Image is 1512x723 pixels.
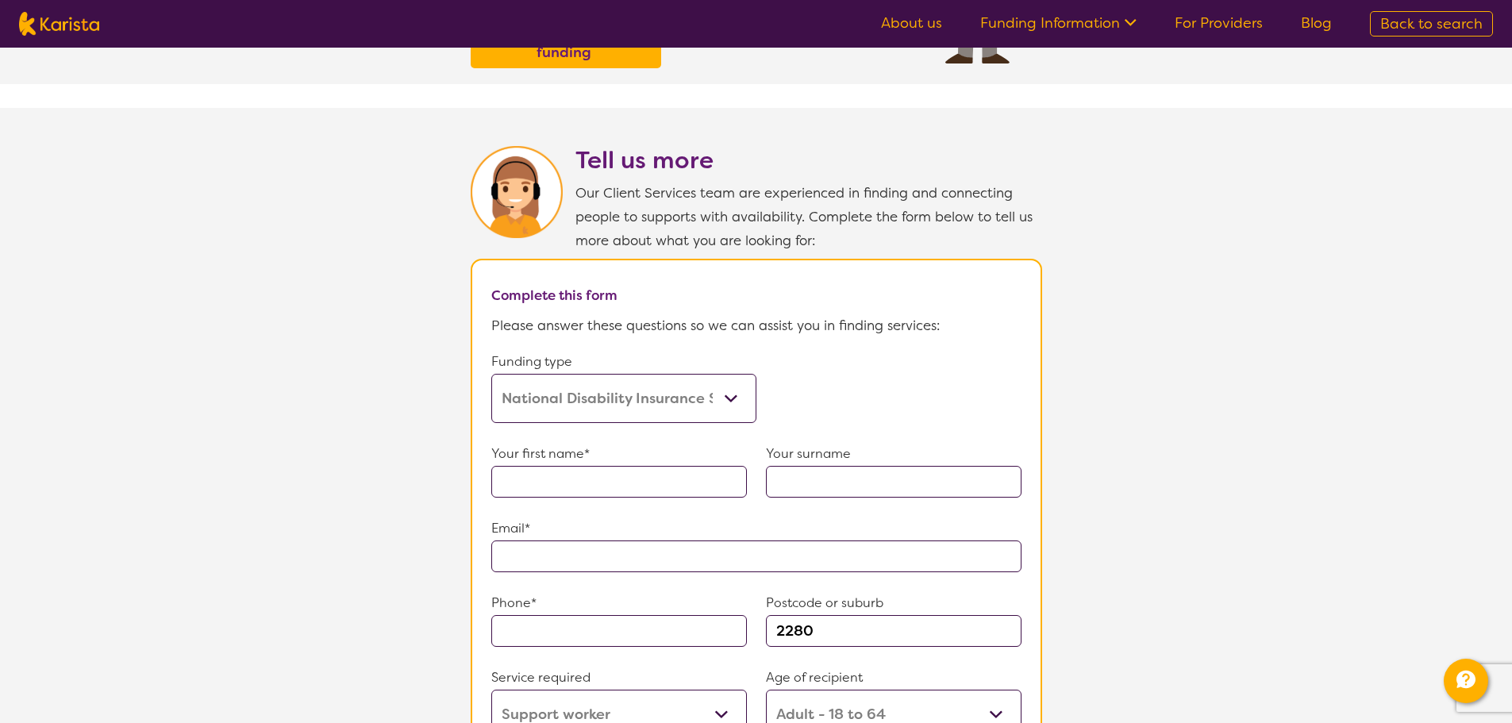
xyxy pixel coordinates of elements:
[1301,13,1332,33] a: Blog
[491,442,747,466] p: Your first name*
[575,146,1042,175] h2: Tell us more
[491,287,617,304] b: Complete this form
[575,181,1042,252] p: Our Client Services team are experienced in finding and connecting people to supports with availa...
[475,17,657,64] a: Find out about HCP funding
[491,591,747,615] p: Phone*
[19,12,99,36] img: Karista logo
[1175,13,1263,33] a: For Providers
[766,666,1021,690] p: Age of recipient
[491,350,756,374] p: Funding type
[980,13,1137,33] a: Funding Information
[1444,659,1488,703] button: Channel Menu
[491,313,1021,337] p: Please answer these questions so we can assist you in finding services:
[766,591,1021,615] p: Postcode or suburb
[1370,11,1493,37] a: Back to search
[766,442,1021,466] p: Your surname
[491,666,747,690] p: Service required
[471,146,563,238] img: Karista Client Service
[1380,14,1483,33] span: Back to search
[881,13,942,33] a: About us
[491,517,1021,540] p: Email*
